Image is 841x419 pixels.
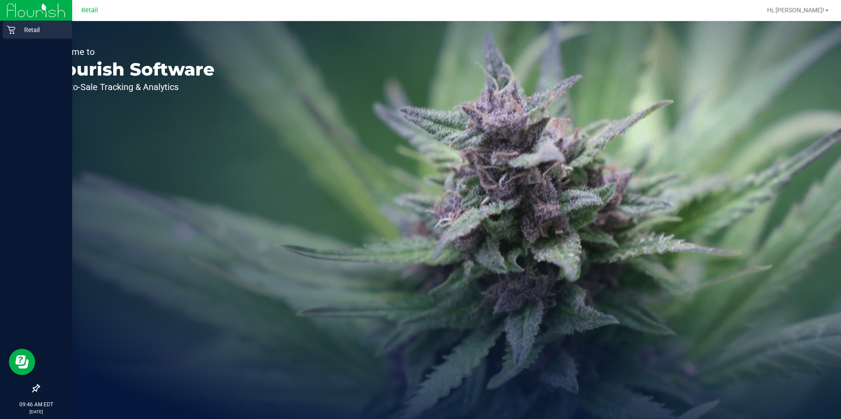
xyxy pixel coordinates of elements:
p: 09:46 AM EDT [4,401,68,408]
p: Seed-to-Sale Tracking & Analytics [48,83,215,91]
inline-svg: Retail [7,25,15,34]
p: Retail [15,25,68,35]
p: [DATE] [4,408,68,415]
iframe: Resource center [9,349,35,375]
p: Flourish Software [48,61,215,78]
span: Retail [81,7,98,14]
span: Hi, [PERSON_NAME]! [767,7,824,14]
p: Welcome to [48,47,215,56]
